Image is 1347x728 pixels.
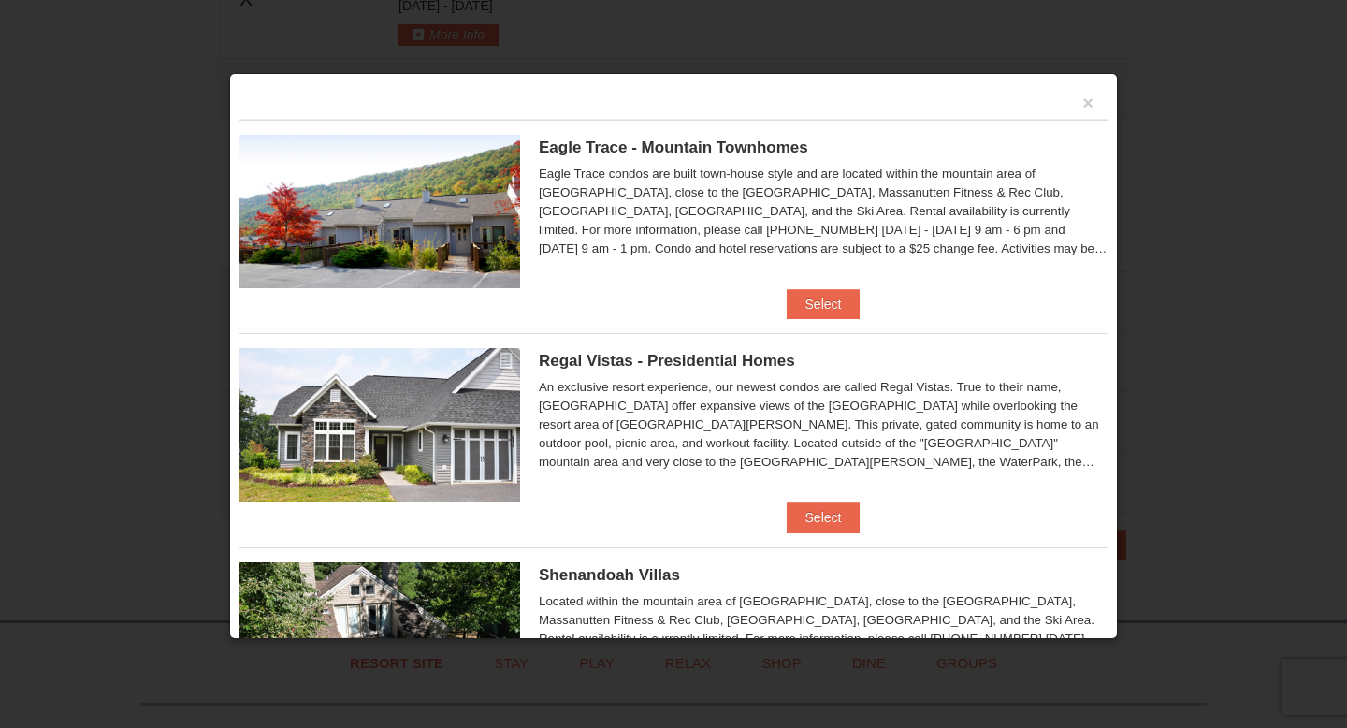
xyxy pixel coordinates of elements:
div: Located within the mountain area of [GEOGRAPHIC_DATA], close to the [GEOGRAPHIC_DATA], Massanutte... [539,592,1108,686]
button: Select [787,502,861,532]
img: 19218983-1-9b289e55.jpg [239,135,520,288]
div: Eagle Trace condos are built town-house style and are located within the mountain area of [GEOGRA... [539,165,1108,258]
div: An exclusive resort experience, our newest condos are called Regal Vistas. True to their name, [G... [539,378,1108,472]
span: Regal Vistas - Presidential Homes [539,352,795,370]
img: 19218991-1-902409a9.jpg [239,348,520,502]
img: 19219019-2-e70bf45f.jpg [239,562,520,716]
button: Select [787,289,861,319]
button: × [1082,94,1094,112]
span: Shenandoah Villas [539,566,680,584]
span: Eagle Trace - Mountain Townhomes [539,138,808,156]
